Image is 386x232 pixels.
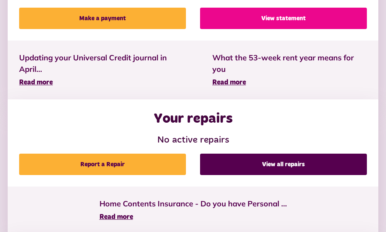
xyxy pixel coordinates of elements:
a: Report a Repair [19,154,186,175]
a: View statement [200,8,367,29]
span: Read more [19,79,53,86]
a: Home Contents Insurance - Do you have Personal ... Read more [99,198,287,222]
a: Updating your Universal Credit journal in April... Read more [19,52,189,88]
h2: Your repairs [154,111,233,127]
span: Read more [99,214,133,221]
h3: No active repairs [19,135,367,146]
span: Home Contents Insurance - Do you have Personal ... [99,198,287,209]
span: What the 53-week rent year means for you [212,52,367,75]
a: What the 53-week rent year means for you Read more [212,52,367,88]
a: View all repairs [200,154,367,175]
a: Make a payment [19,8,186,29]
span: Updating your Universal Credit journal in April... [19,52,189,75]
span: Read more [212,79,246,86]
